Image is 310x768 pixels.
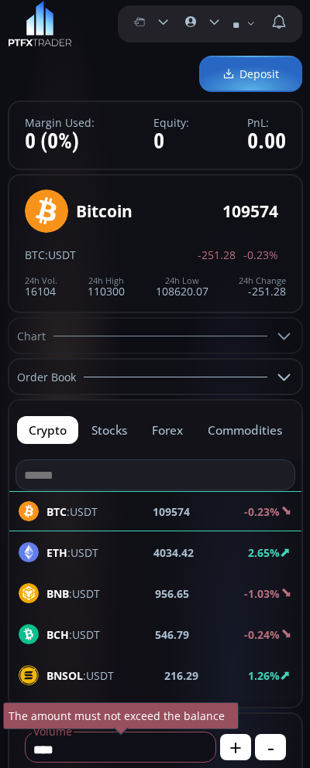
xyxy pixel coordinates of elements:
b: 1.26% [248,668,280,683]
img: LOGO [8,1,72,47]
div: 108620.07 [156,276,208,297]
div: -251.28 [239,276,286,297]
button: - [255,734,286,760]
b: 2.65% [248,545,280,560]
b: 956.65 [155,585,189,602]
b: -1.03% [244,586,280,601]
a: Deposit [199,56,302,92]
div: 0.00 [247,130,286,154]
div: 24h Vol. [25,276,57,285]
span: :USDT [46,626,100,643]
b: 4034.42 [153,544,194,561]
span: :USDT [46,667,114,684]
span: -251.28 [198,249,236,261]
div: The amount must not exceed the balance [3,702,239,729]
div: 24h High [88,276,125,285]
div: 0 (0%) [25,130,95,154]
span: :USDT [46,544,98,561]
div: 16104 [25,276,57,297]
div: 0 [153,130,189,154]
button: crypto [17,416,78,444]
label: Margin Used: [25,117,95,128]
div: 24h Low [156,276,208,285]
b: 216.29 [164,667,198,684]
button: commodities [196,416,294,444]
span: Deposit [222,66,279,82]
button: stocks [80,416,139,444]
button: + [220,734,251,760]
span: :USDT [45,247,76,262]
div: Order Book [9,360,301,394]
span: :USDT [46,585,100,602]
div: Chart [9,319,301,353]
div: 109574 [222,203,278,220]
b: 546.79 [155,626,189,643]
button: forex [140,416,195,444]
b: BCH [46,627,69,642]
label: Equity: [153,117,189,128]
span: BTC [25,247,45,262]
div: 24h Change [239,276,286,285]
div: Bitcoin [76,203,133,220]
label: PnL: [247,117,286,128]
b: BNB [46,586,69,601]
span: -0.23% [243,249,278,261]
b: BNSOL [46,668,83,683]
b: -0.24% [244,627,280,642]
div: 110300 [88,276,125,297]
b: ETH [46,545,67,560]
